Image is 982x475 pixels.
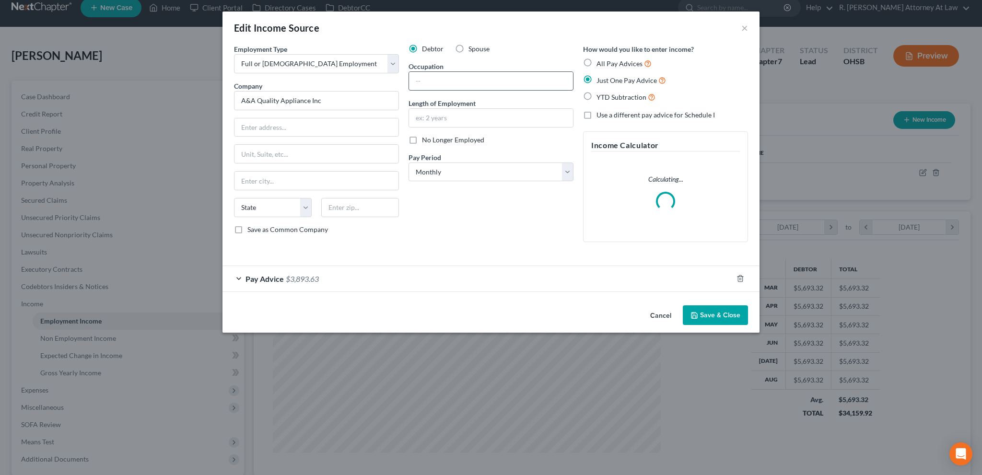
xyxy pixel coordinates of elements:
[643,306,679,325] button: Cancel
[683,305,748,325] button: Save & Close
[245,274,284,283] span: Pay Advice
[234,82,262,90] span: Company
[409,153,441,162] span: Pay Period
[596,93,646,101] span: YTD Subtraction
[591,174,740,184] p: Calculating...
[468,45,490,53] span: Spouse
[409,109,573,127] input: ex: 2 years
[409,72,573,90] input: --
[234,118,398,137] input: Enter address...
[422,136,484,144] span: No Longer Employed
[583,44,694,54] label: How would you like to enter income?
[286,274,319,283] span: $3,893.63
[321,198,399,217] input: Enter zip...
[247,225,328,233] span: Save as Common Company
[596,111,715,119] span: Use a different pay advice for Schedule I
[422,45,444,53] span: Debtor
[596,59,643,68] span: All Pay Advices
[234,45,287,53] span: Employment Type
[234,172,398,190] input: Enter city...
[409,61,444,71] label: Occupation
[234,145,398,163] input: Unit, Suite, etc...
[234,91,399,110] input: Search company by name...
[234,21,319,35] div: Edit Income Source
[741,22,748,34] button: ×
[591,139,740,151] h5: Income Calculator
[596,76,657,84] span: Just One Pay Advice
[409,98,476,108] label: Length of Employment
[949,442,972,465] div: Open Intercom Messenger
